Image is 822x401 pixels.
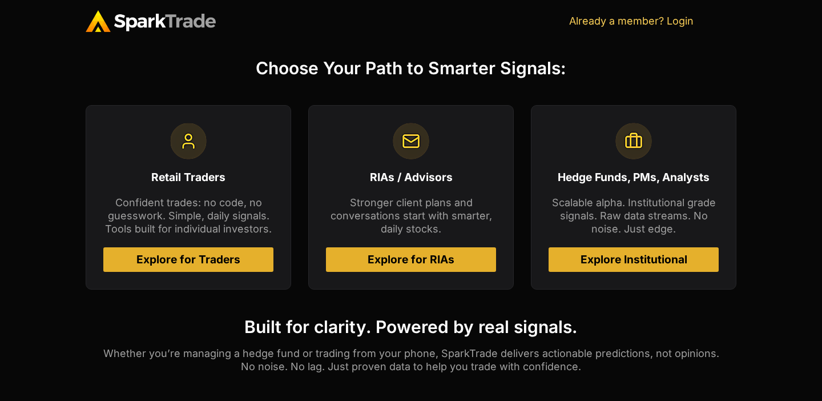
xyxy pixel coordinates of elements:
h3: Choose Your Path to Smarter Signals: [86,59,736,77]
span: Retail Traders [151,170,225,184]
span: Explore for Traders [136,254,240,265]
span: RIAs / Advisors [370,170,453,184]
span: Hedge Funds, PMs, Analysts [558,170,710,184]
a: Already a member? Login [569,15,694,27]
p: Whether you’re managing a hedge fund or trading from your phone, SparkTrade delivers actionable p... [86,347,736,374]
a: Explore for Traders [103,247,273,272]
span: Explore for RIAs [368,254,454,265]
span: Explore Institutional [581,254,687,265]
p: Stronger client plans and conversations start with smarter, daily stocks. [326,196,496,236]
a: Explore for RIAs [326,247,496,272]
p: Confident trades: no code, no guesswork. Simple, daily signals. Tools built for individual invest... [103,196,273,236]
h4: Built for clarity. Powered by real signals. [86,318,736,335]
p: Scalable alpha. Institutional grade signals. Raw data streams. No noise. Just edge. [549,196,719,236]
a: Explore Institutional [549,247,719,272]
